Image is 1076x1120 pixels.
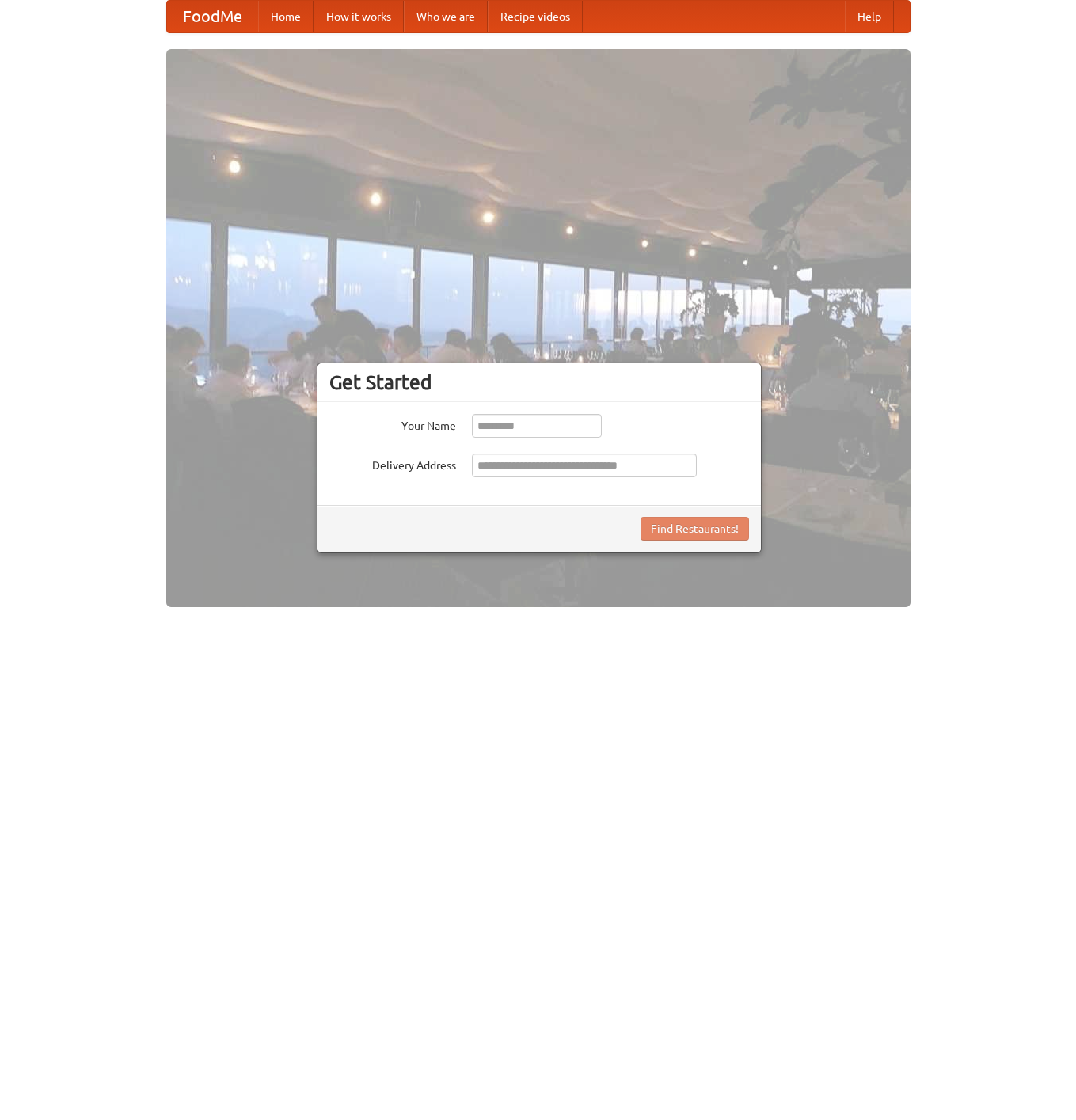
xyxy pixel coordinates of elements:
[314,1,404,32] a: How it works
[404,1,488,32] a: Who we are
[641,517,749,541] button: Find Restaurants!
[329,454,456,473] label: Delivery Address
[845,1,894,32] a: Help
[488,1,583,32] a: Recipe videos
[329,414,456,434] label: Your Name
[258,1,314,32] a: Home
[167,1,258,32] a: FoodMe
[329,370,749,394] h3: Get Started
